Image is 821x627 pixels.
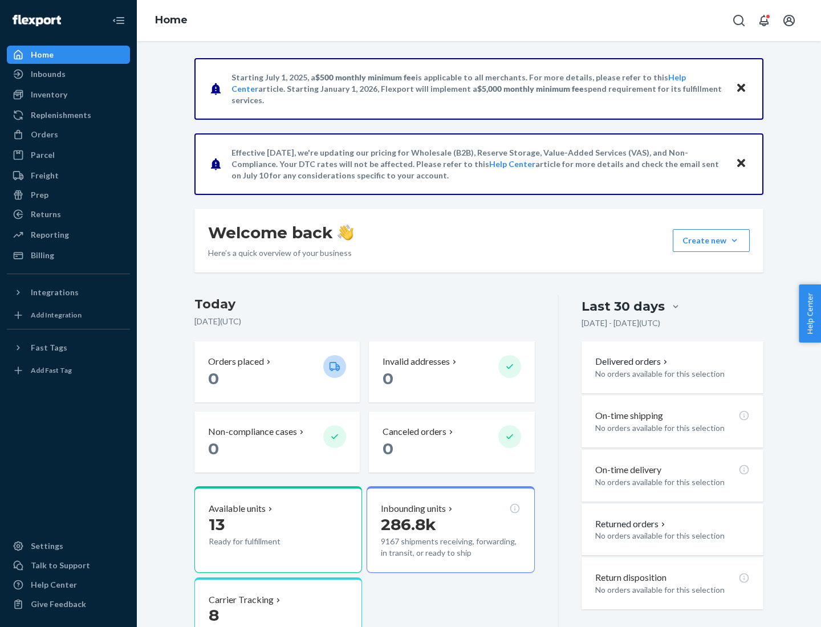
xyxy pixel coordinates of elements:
[595,518,668,531] button: Returned orders
[31,310,82,320] div: Add Integration
[31,560,90,571] div: Talk to Support
[31,89,67,100] div: Inventory
[194,316,535,327] p: [DATE] ( UTC )
[208,247,353,259] p: Here’s a quick overview of your business
[383,355,450,368] p: Invalid addresses
[7,146,130,164] a: Parcel
[209,515,225,534] span: 13
[381,536,520,559] p: 9167 shipments receiving, forwarding, in transit, or ready to ship
[338,225,353,241] img: hand-wave emoji
[209,536,314,547] p: Ready for fulfillment
[7,246,130,264] a: Billing
[31,49,54,60] div: Home
[31,68,66,80] div: Inbounds
[7,205,130,223] a: Returns
[7,537,130,555] a: Settings
[778,9,800,32] button: Open account menu
[31,129,58,140] div: Orders
[208,222,353,243] h1: Welcome back
[31,189,48,201] div: Prep
[369,341,534,402] button: Invalid addresses 0
[595,584,750,596] p: No orders available for this selection
[31,598,86,610] div: Give Feedback
[194,341,360,402] button: Orders placed 0
[7,65,130,83] a: Inbounds
[7,556,130,575] a: Talk to Support
[107,9,130,32] button: Close Navigation
[582,317,660,329] p: [DATE] - [DATE] ( UTC )
[31,342,67,353] div: Fast Tags
[595,409,663,422] p: On-time shipping
[595,422,750,434] p: No orders available for this selection
[31,365,72,375] div: Add Fast Tag
[383,439,393,458] span: 0
[13,15,61,26] img: Flexport logo
[595,463,661,477] p: On-time delivery
[31,209,61,220] div: Returns
[7,166,130,185] a: Freight
[7,306,130,324] a: Add Integration
[7,106,130,124] a: Replenishments
[31,287,79,298] div: Integrations
[383,369,393,388] span: 0
[799,284,821,343] button: Help Center
[7,361,130,380] a: Add Fast Tag
[31,109,91,121] div: Replenishments
[7,186,130,204] a: Prep
[477,84,584,93] span: $5,000 monthly minimum fee
[753,9,775,32] button: Open notifications
[7,226,130,244] a: Reporting
[727,9,750,32] button: Open Search Box
[367,486,534,573] button: Inbounding units286.8k9167 shipments receiving, forwarding, in transit, or ready to ship
[155,14,188,26] a: Home
[734,156,749,172] button: Close
[734,80,749,97] button: Close
[7,46,130,64] a: Home
[231,147,725,181] p: Effective [DATE], we're updating our pricing for Wholesale (B2B), Reserve Storage, Value-Added Se...
[381,515,436,534] span: 286.8k
[7,283,130,302] button: Integrations
[673,229,750,252] button: Create new
[489,159,535,169] a: Help Center
[31,540,63,552] div: Settings
[208,439,219,458] span: 0
[7,339,130,357] button: Fast Tags
[369,412,534,473] button: Canceled orders 0
[209,502,266,515] p: Available units
[7,595,130,613] button: Give Feedback
[31,149,55,161] div: Parcel
[31,579,77,591] div: Help Center
[7,576,130,594] a: Help Center
[146,4,197,37] ol: breadcrumbs
[595,355,670,368] button: Delivered orders
[208,355,264,368] p: Orders placed
[194,486,362,573] button: Available units13Ready for fulfillment
[208,369,219,388] span: 0
[231,72,725,106] p: Starting July 1, 2025, a is applicable to all merchants. For more details, please refer to this a...
[381,502,446,515] p: Inbounding units
[209,593,274,606] p: Carrier Tracking
[209,605,219,625] span: 8
[31,250,54,261] div: Billing
[208,425,297,438] p: Non-compliance cases
[595,368,750,380] p: No orders available for this selection
[595,571,666,584] p: Return disposition
[31,229,69,241] div: Reporting
[7,85,130,104] a: Inventory
[31,170,59,181] div: Freight
[595,530,750,541] p: No orders available for this selection
[315,72,416,82] span: $500 monthly minimum fee
[595,477,750,488] p: No orders available for this selection
[7,125,130,144] a: Orders
[582,298,665,315] div: Last 30 days
[194,295,535,313] h3: Today
[194,412,360,473] button: Non-compliance cases 0
[383,425,446,438] p: Canceled orders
